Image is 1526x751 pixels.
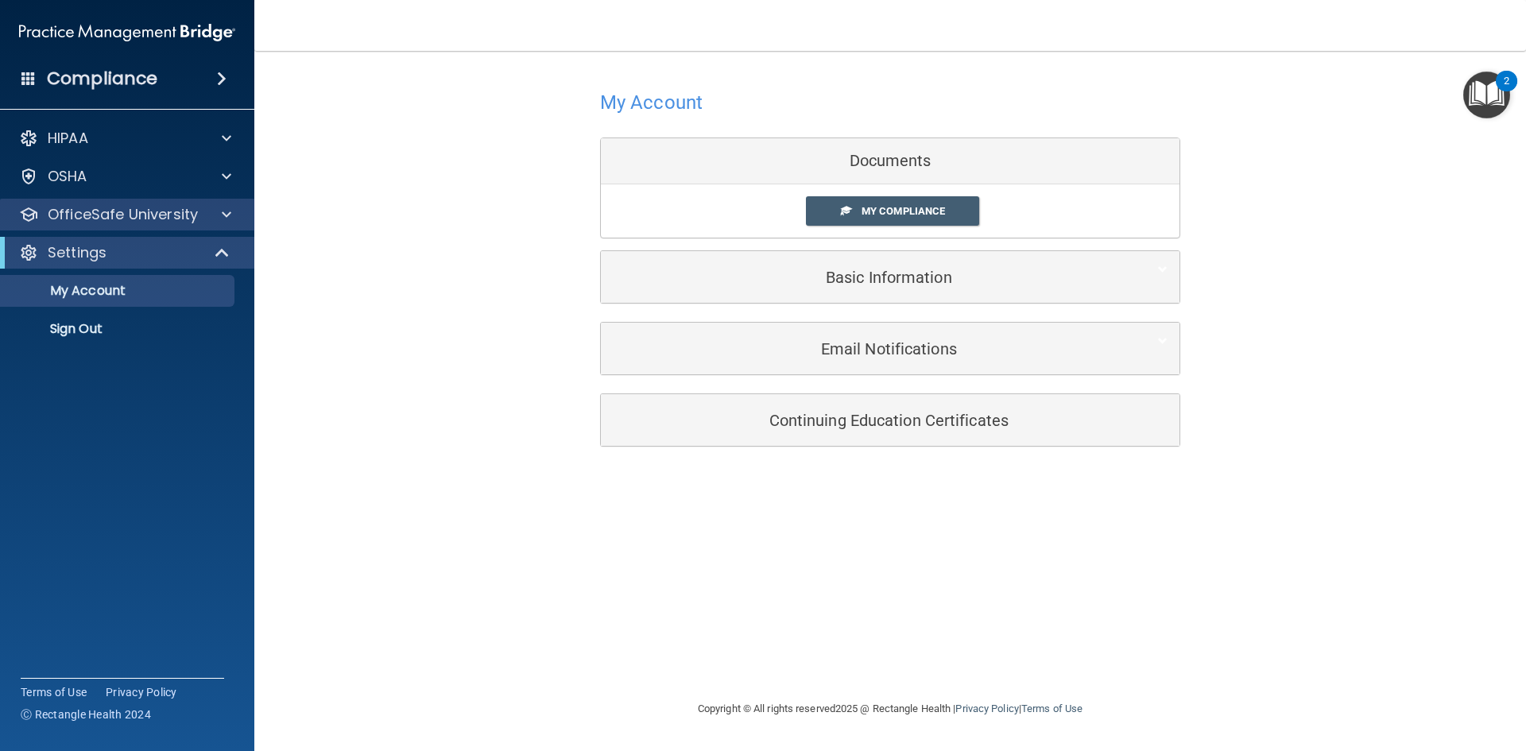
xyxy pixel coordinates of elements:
[862,205,945,217] span: My Compliance
[10,283,227,299] p: My Account
[600,683,1180,734] div: Copyright © All rights reserved 2025 @ Rectangle Health | |
[19,167,231,186] a: OSHA
[48,243,107,262] p: Settings
[601,138,1179,184] div: Documents
[47,68,157,90] h4: Compliance
[48,205,198,224] p: OfficeSafe University
[19,243,230,262] a: Settings
[613,402,1168,438] a: Continuing Education Certificates
[1463,72,1510,118] button: Open Resource Center, 2 new notifications
[613,269,1119,286] h5: Basic Information
[1251,638,1507,702] iframe: Drift Widget Chat Controller
[613,340,1119,358] h5: Email Notifications
[613,259,1168,295] a: Basic Information
[21,684,87,700] a: Terms of Use
[19,129,231,148] a: HIPAA
[19,17,235,48] img: PMB logo
[613,412,1119,429] h5: Continuing Education Certificates
[106,684,177,700] a: Privacy Policy
[1021,703,1083,714] a: Terms of Use
[955,703,1018,714] a: Privacy Policy
[600,92,703,113] h4: My Account
[19,205,231,224] a: OfficeSafe University
[21,706,151,722] span: Ⓒ Rectangle Health 2024
[48,167,87,186] p: OSHA
[1504,81,1509,102] div: 2
[10,321,227,337] p: Sign Out
[613,331,1168,366] a: Email Notifications
[48,129,88,148] p: HIPAA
